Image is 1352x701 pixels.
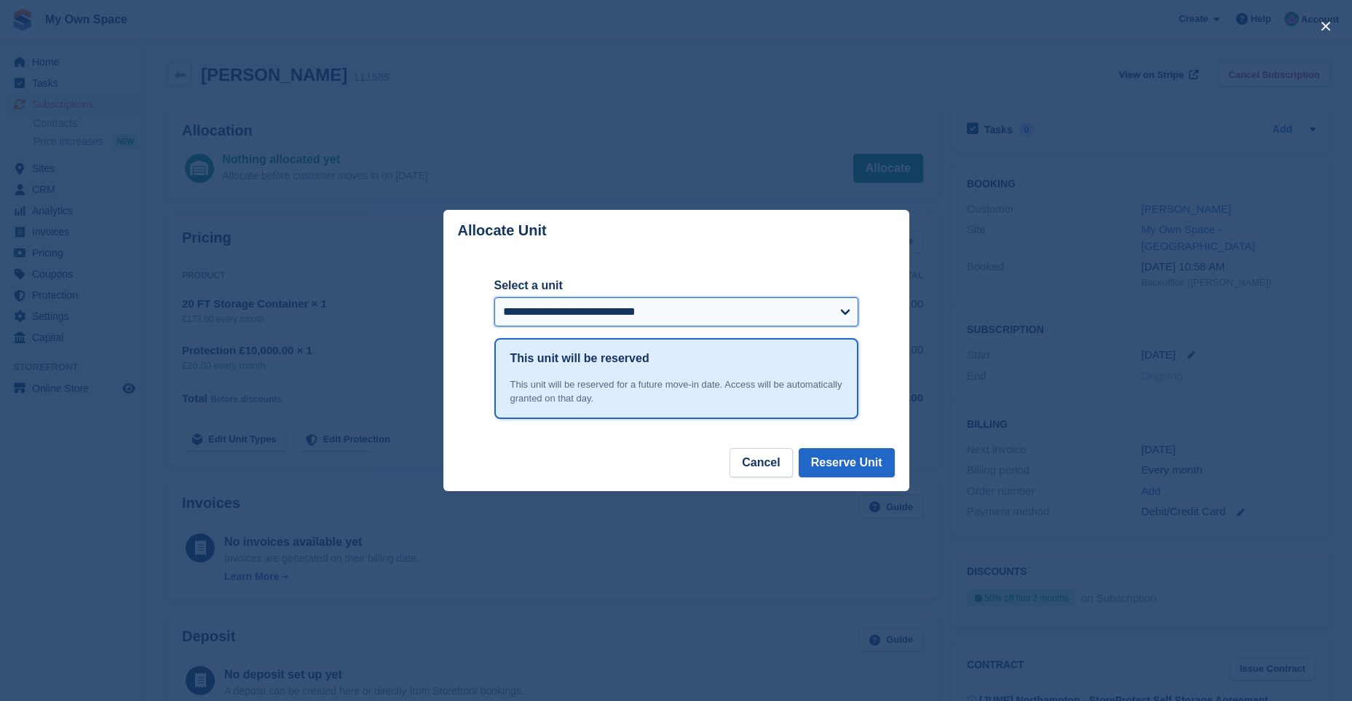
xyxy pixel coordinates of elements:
[510,350,649,367] h1: This unit will be reserved
[494,277,858,294] label: Select a unit
[730,448,792,477] button: Cancel
[799,448,895,477] button: Reserve Unit
[1314,15,1337,38] button: close
[458,222,547,239] p: Allocate Unit
[510,377,842,406] div: This unit will be reserved for a future move-in date. Access will be automatically granted on tha...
